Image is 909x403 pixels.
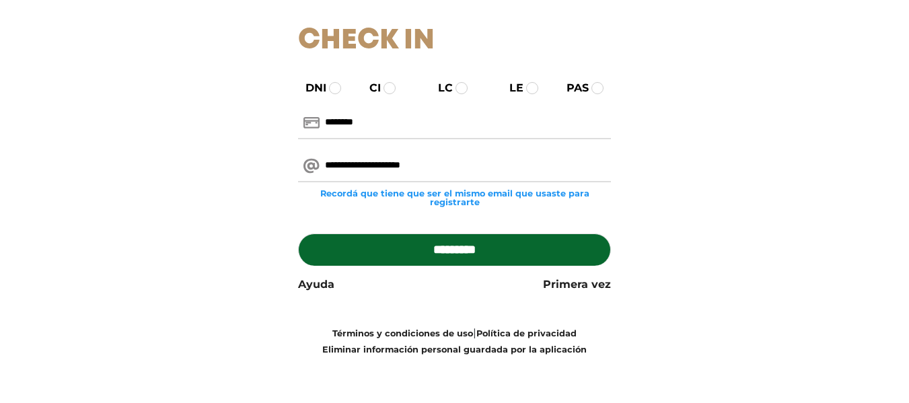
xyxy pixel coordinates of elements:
label: CI [357,80,381,96]
h1: Check In [298,24,611,58]
div: | [288,325,621,357]
a: Política de privacidad [476,328,577,338]
a: Ayuda [298,277,334,293]
a: Eliminar información personal guardada por la aplicación [322,344,587,355]
a: Primera vez [543,277,611,293]
label: PAS [554,80,589,96]
label: LC [426,80,453,96]
label: DNI [293,80,326,96]
label: LE [497,80,523,96]
small: Recordá que tiene que ser el mismo email que usaste para registrarte [298,189,611,207]
a: Términos y condiciones de uso [332,328,473,338]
